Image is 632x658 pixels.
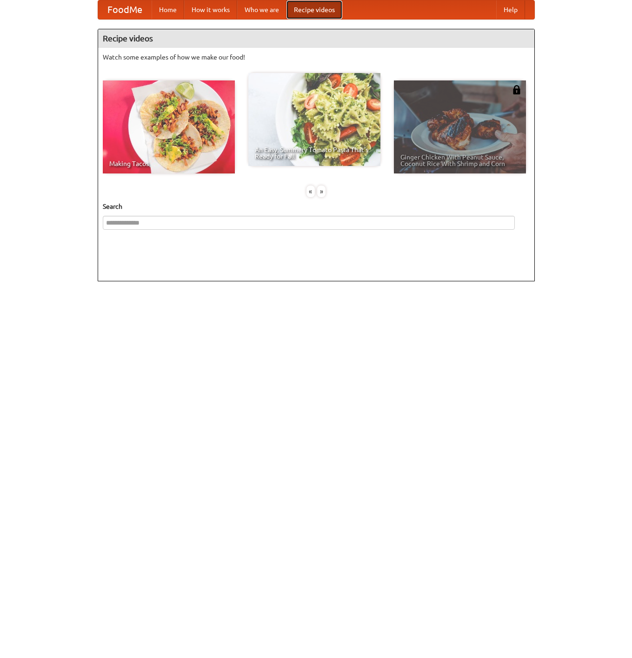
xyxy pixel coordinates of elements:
a: Help [496,0,525,19]
img: 483408.png [512,85,521,94]
p: Watch some examples of how we make our food! [103,53,530,62]
div: « [306,186,315,197]
a: An Easy, Summery Tomato Pasta That's Ready for Fall [248,73,380,166]
a: Making Tacos [103,80,235,173]
a: Home [152,0,184,19]
h4: Recipe videos [98,29,534,48]
a: Recipe videos [286,0,342,19]
span: Making Tacos [109,160,228,167]
a: How it works [184,0,237,19]
h5: Search [103,202,530,211]
a: FoodMe [98,0,152,19]
span: An Easy, Summery Tomato Pasta That's Ready for Fall [255,146,374,160]
div: » [317,186,326,197]
a: Who we are [237,0,286,19]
